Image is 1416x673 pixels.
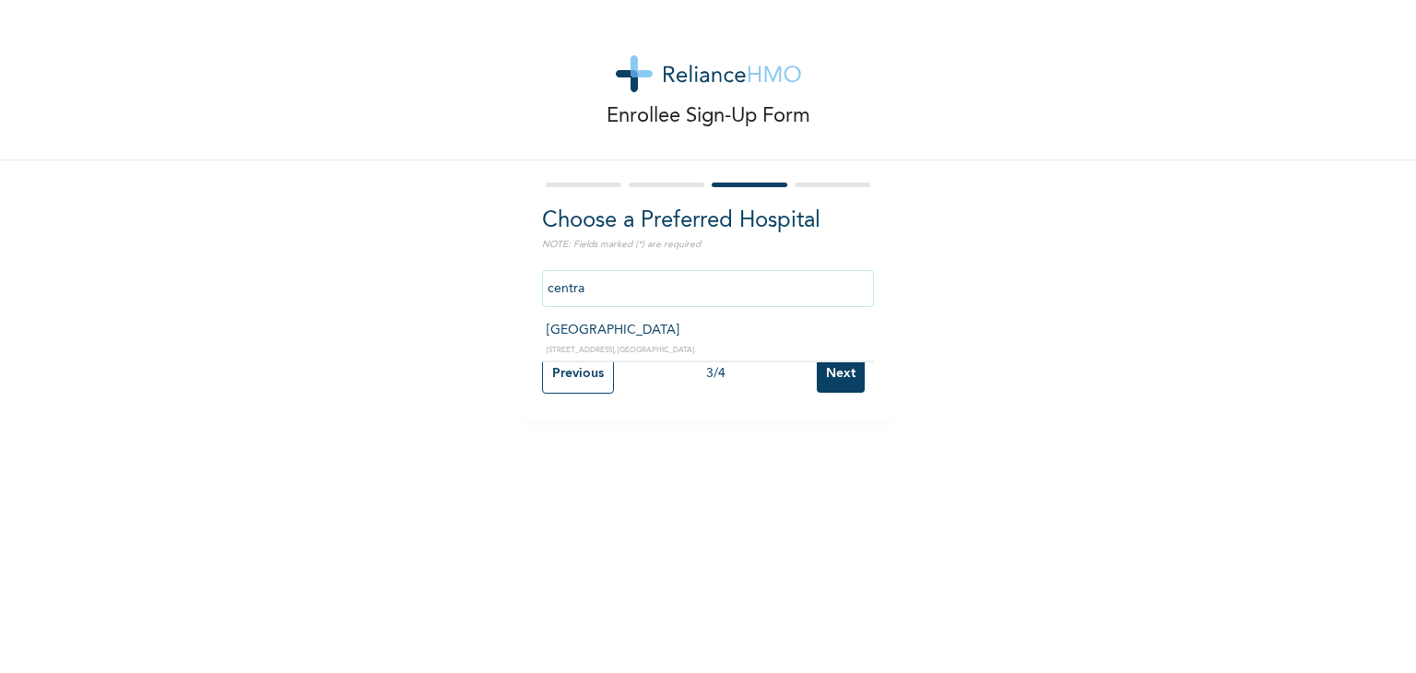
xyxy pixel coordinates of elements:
p: NOTE: Fields marked (*) are required [542,238,874,252]
input: Search by name, address or governorate [542,270,874,307]
img: logo [616,55,801,92]
p: Enrollee Sign-Up Form [607,101,810,132]
input: Previous [542,354,614,394]
input: Next [817,355,865,393]
p: [GEOGRAPHIC_DATA] [547,321,869,340]
div: 3 / 4 [614,364,817,384]
h2: Choose a Preferred Hospital [542,205,874,238]
p: [STREET_ADDRESS], [GEOGRAPHIC_DATA]. [547,345,869,356]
